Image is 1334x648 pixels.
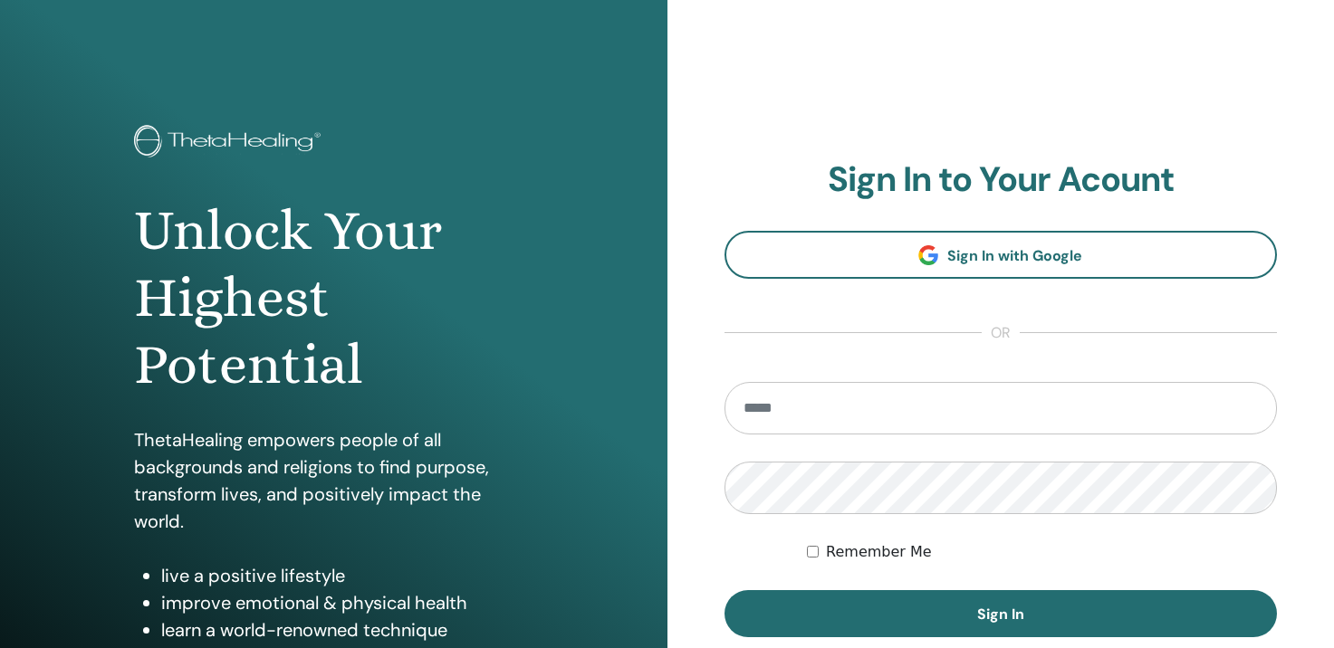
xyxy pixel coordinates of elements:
[977,605,1024,624] span: Sign In
[161,616,533,643] li: learn a world-renowned technique
[826,541,932,563] label: Remember Me
[134,426,533,535] p: ThetaHealing empowers people of all backgrounds and religions to find purpose, transform lives, a...
[725,590,1278,637] button: Sign In
[947,246,1082,265] span: Sign In with Google
[134,197,533,399] h1: Unlock Your Highest Potential
[161,589,533,616] li: improve emotional & physical health
[161,562,533,589] li: live a positive lifestyle
[725,159,1278,201] h2: Sign In to Your Acount
[982,322,1020,344] span: or
[807,541,1277,563] div: Keep me authenticated indefinitely or until I manually logout
[725,231,1278,279] a: Sign In with Google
